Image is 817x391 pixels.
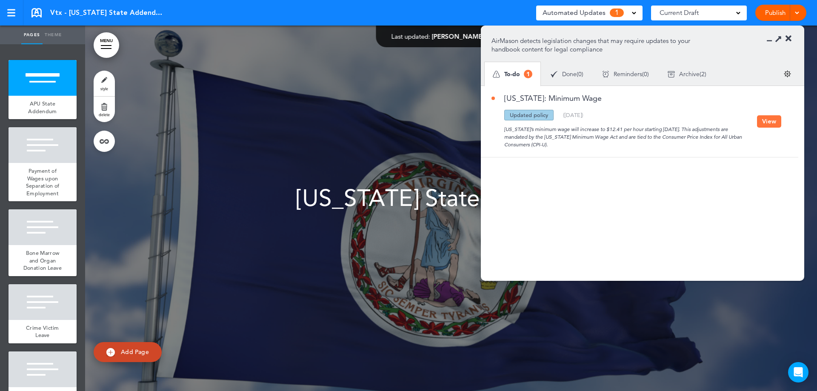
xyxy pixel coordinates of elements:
span: Bone Marrow and Organ Donation Leave [23,249,62,271]
button: View [757,115,781,128]
a: [US_STATE]: Minimum Wage [491,94,602,102]
div: ( ) [593,63,658,86]
div: Open Intercom Messenger [788,362,808,382]
span: [US_STATE] State Addendum [296,184,606,211]
div: — [391,33,511,40]
span: Current Draft [660,7,699,19]
p: AirMason detects legislation changes that may require updates to your handbook content for legal ... [491,37,703,54]
img: apu_icons_archive.svg [668,71,675,78]
a: Bone Marrow and Organ Donation Leave [9,245,77,276]
span: APU State Addendum [28,100,57,115]
span: 0 [578,71,582,77]
a: Payment of Wages upon Separation of Employment [9,163,77,201]
span: 1 [610,9,624,17]
span: Done [562,71,577,77]
a: delete [94,97,115,122]
div: ( ) [658,63,716,86]
span: delete [99,112,110,117]
span: To-do [504,71,520,77]
span: Archive [679,71,700,77]
a: style [94,71,115,96]
div: ( ) [541,63,593,86]
img: apu_icons_done.svg [551,71,558,78]
span: Automated Updates [543,7,606,19]
a: MENU [94,32,119,58]
img: apu_icons_remind.svg [602,71,609,78]
span: style [100,86,108,91]
span: 1 [524,70,532,78]
img: settings.svg [784,70,791,77]
div: Updated policy [504,110,554,120]
a: Theme [43,26,64,44]
span: Vtx - [US_STATE] State Addendum [50,8,165,17]
img: apu_icons_todo.svg [493,71,500,78]
a: Publish [762,5,788,21]
span: 0 [644,71,647,77]
a: Pages [21,26,43,44]
div: [US_STATE]’s minimum wage will increase to $12.41 per hour starting [DATE]. This adjustments are ... [491,120,757,148]
a: Add Page [94,342,162,362]
span: Add Page [121,348,149,356]
span: Payment of Wages upon Separation of Employment [26,167,60,197]
span: Crime Victim Leave [26,324,59,339]
div: ( ) [563,112,583,118]
a: Crime Victim Leave [9,320,77,343]
span: Last updated: [391,32,430,40]
span: Reminders [614,71,642,77]
img: add.svg [106,348,115,357]
span: [PERSON_NAME] [432,32,484,40]
span: [DATE] [565,111,582,118]
span: 2 [701,71,705,77]
a: APU State Addendum [9,96,77,119]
